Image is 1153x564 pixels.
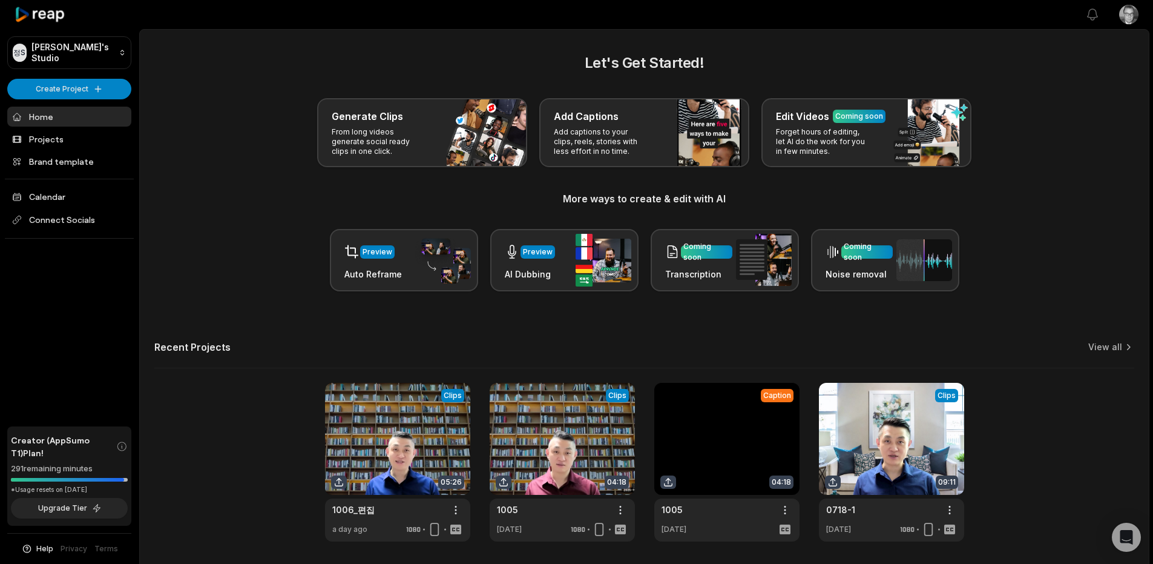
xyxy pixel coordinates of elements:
div: 정S [13,44,27,62]
h2: Let's Get Started! [154,52,1134,74]
span: Help [36,543,53,554]
div: *Usage resets on [DATE] [11,485,128,494]
button: Help [21,543,53,554]
img: transcription.png [736,234,792,286]
a: Privacy [61,543,87,554]
button: Upgrade Tier [11,498,128,519]
div: Preview [523,247,553,257]
h3: Transcription [665,268,732,280]
a: 1006_편집 [332,503,375,516]
h3: Edit Videos [776,109,829,124]
p: [PERSON_NAME]'s Studio [31,42,114,64]
a: Calendar [7,187,131,207]
img: ai_dubbing.png [576,234,631,287]
a: View all [1088,341,1122,353]
h3: Auto Reframe [344,268,402,280]
div: Coming soon [844,241,890,263]
h3: Add Captions [554,109,619,124]
a: 1005 [497,503,518,516]
p: Forget hours of editing, let AI do the work for you in few minutes. [776,127,870,156]
h3: Noise removal [826,268,893,280]
img: auto_reframe.png [415,237,471,284]
p: From long videos generate social ready clips in one click. [332,127,425,156]
a: Terms [94,543,118,554]
div: 291 remaining minutes [11,463,128,475]
div: Coming soon [683,241,730,263]
span: Creator (AppSumo T1) Plan! [11,434,116,459]
div: Preview [363,247,392,257]
span: Connect Socials [7,209,131,231]
img: noise_removal.png [896,239,952,281]
h2: Recent Projects [154,341,231,353]
div: Open Intercom Messenger [1112,523,1141,552]
h3: AI Dubbing [505,268,555,280]
p: Add captions to your clips, reels, stories with less effort in no time. [554,127,648,156]
h3: More ways to create & edit with AI [154,191,1134,206]
button: Create Project [7,79,131,99]
a: Brand template [7,151,131,171]
a: 1005 [662,503,683,516]
h3: Generate Clips [332,109,403,124]
a: Projects [7,129,131,149]
a: Home [7,107,131,127]
a: 0718-1 [826,503,855,516]
div: Coming soon [835,111,883,122]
